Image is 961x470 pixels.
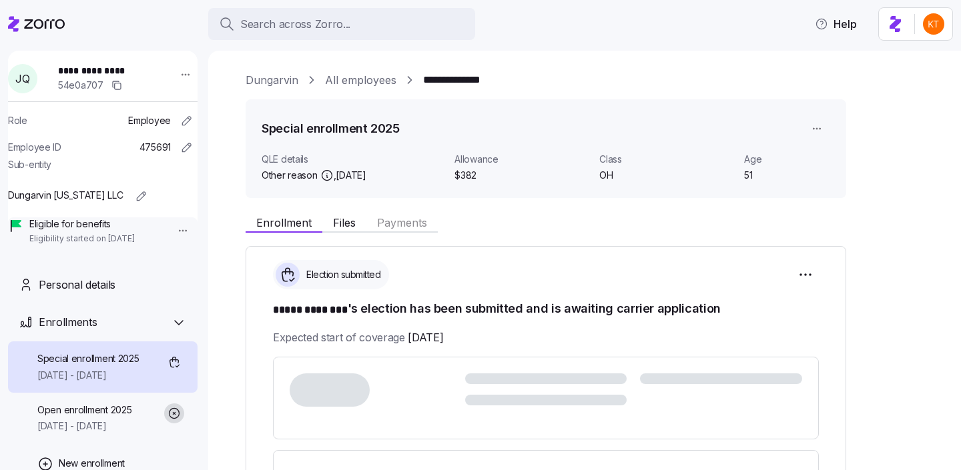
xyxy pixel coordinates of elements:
[37,419,131,433] span: [DATE] - [DATE]
[599,169,733,182] span: OH
[744,169,830,182] span: 51
[377,217,427,228] span: Payments
[58,79,103,92] span: 54e0a707
[37,352,139,365] span: Special enrollment 2025
[333,217,356,228] span: Files
[246,72,298,89] a: Dungarvin
[408,329,443,346] span: [DATE]
[8,189,123,202] span: Dungarvin [US_STATE] LLC
[37,403,131,417] span: Open enrollment 2025
[15,73,29,84] span: J Q
[39,314,97,331] span: Enrollments
[325,72,396,89] a: All employees
[262,120,400,137] h1: Special enrollment 2025
[454,153,589,166] span: Allowance
[262,169,366,182] span: Other reason ,
[273,300,819,319] h1: 's election has been submitted and is awaiting carrier application
[8,141,61,154] span: Employee ID
[815,16,857,32] span: Help
[37,369,139,382] span: [DATE] - [DATE]
[139,141,171,154] span: 475691
[240,16,350,33] span: Search across Zorro...
[262,153,444,166] span: QLE details
[302,268,380,281] span: Election submitted
[208,8,475,40] button: Search across Zorro...
[273,329,443,346] span: Expected start of coverage
[744,153,830,166] span: Age
[8,114,27,127] span: Role
[804,11,868,37] button: Help
[599,153,733,166] span: Class
[128,114,171,127] span: Employee
[29,233,135,245] span: Eligibility started on [DATE]
[8,158,51,171] span: Sub-entity
[59,457,125,470] span: New enrollment
[923,13,944,35] img: aad2ddc74cf02b1998d54877cdc71599
[336,169,366,182] span: [DATE]
[454,169,589,182] span: $382
[256,217,312,228] span: Enrollment
[29,217,135,231] span: Eligible for benefits
[39,277,115,293] span: Personal details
